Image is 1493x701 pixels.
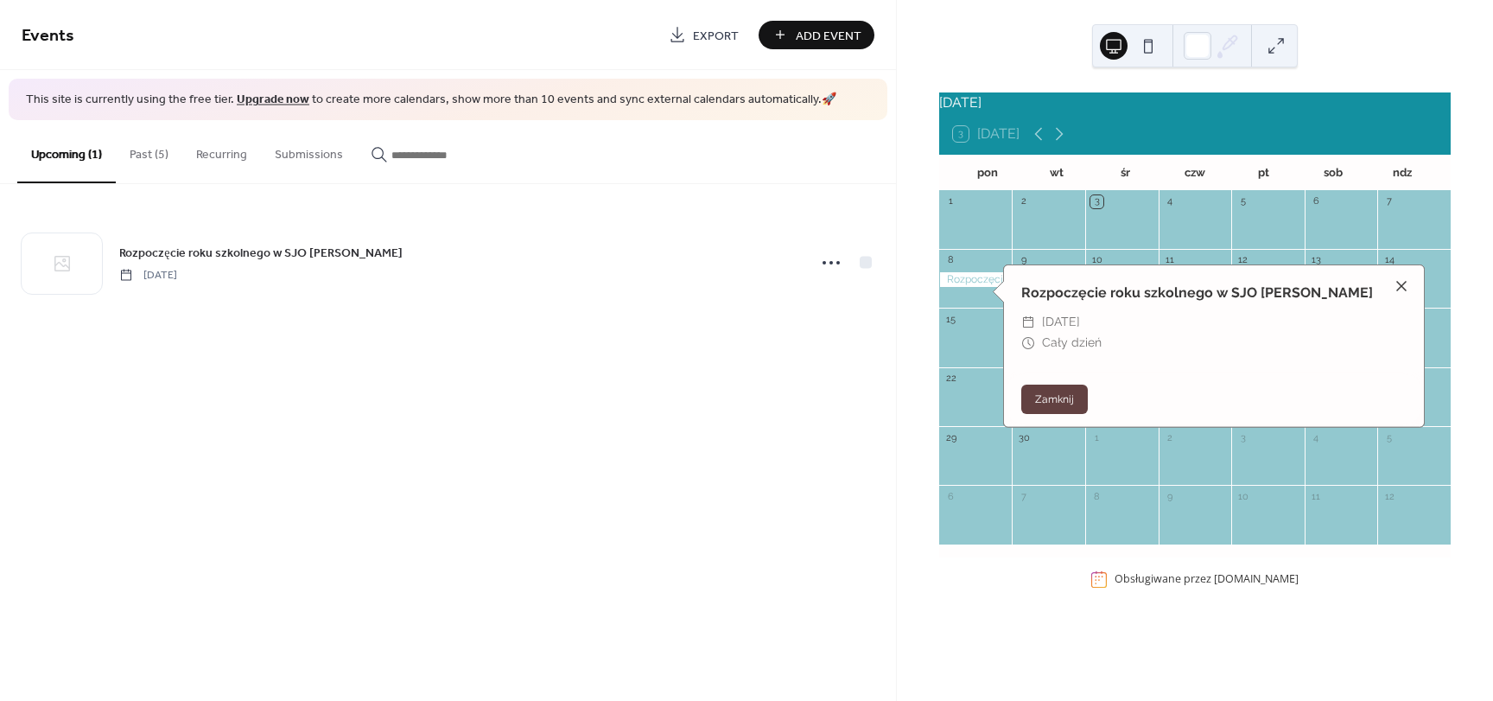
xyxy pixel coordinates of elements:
div: Rozpoczęcie roku szkolnego w SJO [PERSON_NAME] [1004,283,1424,303]
span: Rozpoczęcie roku szkolnego w SJO [PERSON_NAME] [119,244,402,262]
div: 2 [1164,431,1177,444]
div: 9 [1164,490,1177,503]
span: This site is currently using the free tier. to create more calendars, show more than 10 events an... [26,92,836,109]
div: 14 [1382,254,1395,267]
span: [DATE] [1042,312,1080,333]
div: 6 [1310,195,1323,208]
div: 7 [1017,490,1030,503]
div: 9 [1017,254,1030,267]
div: pon [953,156,1022,190]
span: Events [22,19,74,53]
div: ndz [1368,156,1437,190]
div: 6 [944,490,957,503]
div: ​ [1021,333,1035,354]
button: Submissions [261,120,357,182]
div: 11 [1164,254,1177,267]
div: 5 [1236,195,1249,208]
div: 12 [1236,254,1249,267]
div: 11 [1310,490,1323,503]
a: Rozpoczęcie roku szkolnego w SJO [PERSON_NAME] [119,243,402,263]
div: 4 [1310,431,1323,444]
a: Upgrade now [237,88,309,112]
div: 3 [1090,195,1103,208]
div: ​ [1021,312,1035,333]
div: 10 [1090,254,1103,267]
button: Recurring [182,120,261,182]
span: Cały dzień [1042,333,1102,354]
div: 8 [944,254,957,267]
div: wt [1022,156,1091,190]
span: [DATE] [119,267,177,283]
div: 7 [1382,195,1395,208]
div: sob [1299,156,1368,190]
div: 22 [944,373,957,386]
div: 2 [1017,195,1030,208]
div: 3 [1236,431,1249,444]
a: [DOMAIN_NAME] [1214,572,1299,587]
div: 4 [1164,195,1177,208]
div: [DATE] [939,92,1451,113]
div: 29 [944,431,957,444]
div: 30 [1017,431,1030,444]
div: 12 [1382,490,1395,503]
div: Obsługiwane przez [1115,572,1299,587]
div: 5 [1382,431,1395,444]
button: Zamknij [1021,385,1088,414]
div: śr [1091,156,1160,190]
a: Export [656,21,752,49]
div: 8 [1090,490,1103,503]
button: Upcoming (1) [17,120,116,183]
button: Add Event [759,21,874,49]
div: Rozpoczęcie roku szkolnego w SJO Biedrowski [939,272,1013,287]
div: 13 [1310,254,1323,267]
span: Add Event [796,27,861,45]
div: 10 [1236,490,1249,503]
div: 1 [1090,431,1103,444]
div: czw [1160,156,1229,190]
div: 1 [944,195,957,208]
div: pt [1229,156,1299,190]
span: Export [693,27,739,45]
button: Past (5) [116,120,182,182]
div: 15 [944,313,957,326]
